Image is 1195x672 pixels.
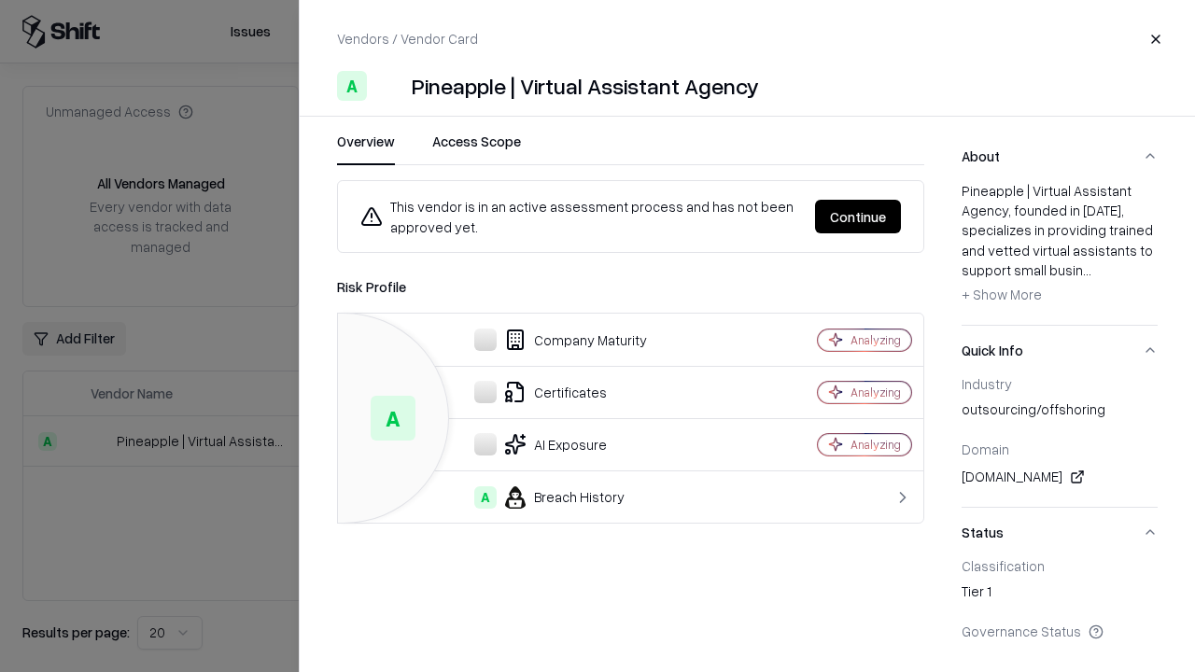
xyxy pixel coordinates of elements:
div: Risk Profile [337,275,924,298]
div: Certificates [353,381,752,403]
div: outsourcing/offshoring [962,399,1158,426]
div: Company Maturity [353,329,752,351]
div: Breach History [353,486,752,509]
p: Vendors / Vendor Card [337,29,478,49]
button: + Show More [962,280,1042,310]
div: AI Exposure [353,433,752,455]
div: Quick Info [962,375,1158,507]
button: Status [962,508,1158,557]
span: ... [1083,261,1091,278]
img: Pineapple | Virtual Assistant Agency [374,71,404,101]
div: Analyzing [851,437,901,453]
div: [DOMAIN_NAME] [962,466,1158,488]
button: Overview [337,132,395,165]
span: + Show More [962,286,1042,302]
div: Tier 1 [962,581,1158,608]
div: Pineapple | Virtual Assistant Agency, founded in [DATE], specializes in providing trained and vet... [962,181,1158,310]
div: Analyzing [851,385,901,400]
div: Classification [962,557,1158,574]
button: About [962,132,1158,181]
button: Access Scope [432,132,521,165]
button: Quick Info [962,326,1158,375]
div: Industry [962,375,1158,392]
div: A [474,486,497,509]
button: Continue [815,200,901,233]
div: A [371,396,415,441]
div: Pineapple | Virtual Assistant Agency [412,71,759,101]
div: Analyzing [851,332,901,348]
div: This vendor is in an active assessment process and has not been approved yet. [360,196,800,237]
div: A [337,71,367,101]
div: About [962,181,1158,325]
div: Domain [962,441,1158,457]
div: Governance Status [962,623,1158,639]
